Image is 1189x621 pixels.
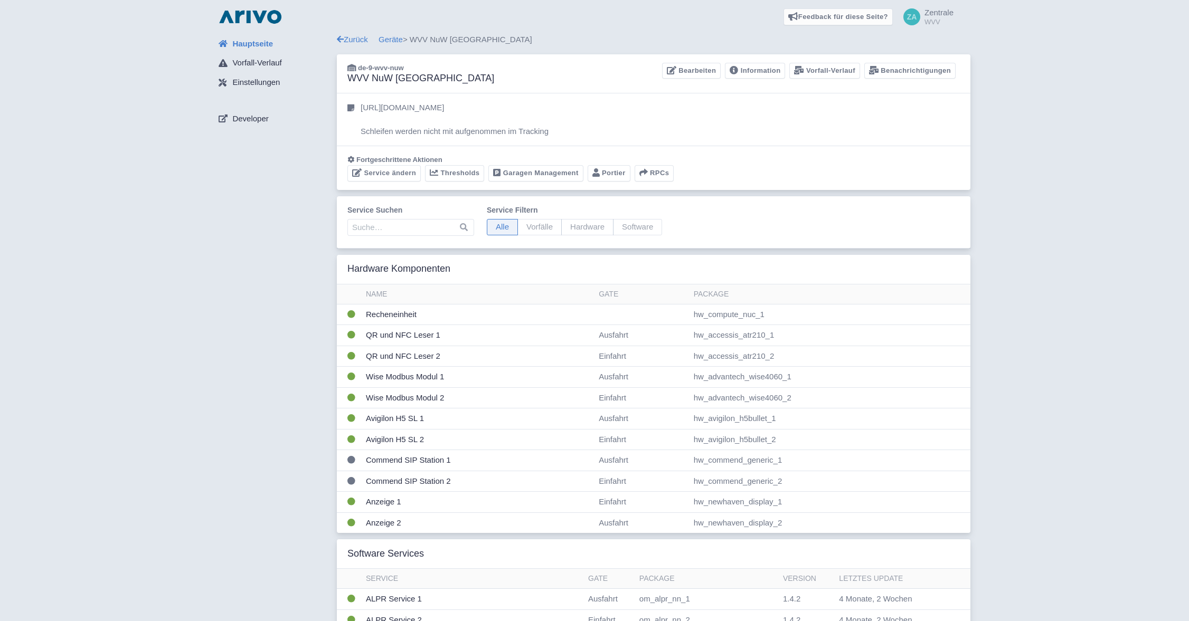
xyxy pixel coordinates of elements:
[362,346,594,367] td: QR und NFC Leser 2
[337,34,970,46] div: > WVV NuW [GEOGRAPHIC_DATA]
[897,8,954,25] a: Zentrale WVV
[347,219,474,236] input: Suche…
[347,548,424,560] h3: Software Services
[362,569,584,589] th: Service
[517,219,562,235] span: Vorfälle
[690,408,970,429] td: hw_avigilon_h5bullet_1
[232,38,273,50] span: Hauptseite
[635,165,674,181] button: RPCs
[356,156,442,164] span: Fortgeschrittene Aktionen
[690,304,970,325] td: hw_compute_nuc_1
[584,589,635,610] td: Ausfahrt
[690,471,970,492] td: hw_commend_generic_2
[594,492,689,513] td: Einfahrt
[210,73,337,93] a: Einstellungen
[487,219,518,235] span: Alle
[784,8,893,25] a: Feedback für diese Seite?
[584,569,635,589] th: Gate
[216,8,284,25] img: logo
[635,589,779,610] td: om_alpr_nn_1
[690,346,970,367] td: hw_accessis_atr210_2
[690,387,970,408] td: hw_advantech_wise4060_2
[210,53,337,73] a: Vorfall-Verlauf
[924,8,954,17] span: Zentrale
[662,63,721,79] a: Bearbeiten
[594,512,689,533] td: Ausfahrt
[690,284,970,304] th: Package
[588,165,630,181] a: Portier
[362,284,594,304] th: Name
[594,325,689,346] td: Ausfahrt
[594,284,689,304] th: Gate
[487,205,662,216] label: Service filtern
[864,63,956,79] a: Benachrichtigungen
[362,429,594,450] td: Avigilon H5 SL 2
[725,63,785,79] a: Information
[362,304,594,325] td: Recheneinheit
[594,387,689,408] td: Einfahrt
[361,102,549,138] p: [URL][DOMAIN_NAME] Schleifen werden nicht mit aufgenommen im Tracking
[362,387,594,408] td: Wise Modbus Modul 2
[594,429,689,450] td: Einfahrt
[594,408,689,429] td: Ausfahrt
[232,77,280,89] span: Einstellungen
[835,589,950,610] td: 4 Monate, 2 Wochen
[358,64,404,72] span: de-9-wvv-nuw
[362,589,584,610] td: ALPR Service 1
[690,492,970,513] td: hw_newhaven_display_1
[561,219,614,235] span: Hardware
[789,63,860,79] a: Vorfall-Verlauf
[379,35,403,44] a: Geräte
[362,325,594,346] td: QR und NFC Leser 1
[613,219,662,235] span: Software
[210,109,337,129] a: Developer
[594,471,689,492] td: Einfahrt
[362,450,594,471] td: Commend SIP Station 1
[690,450,970,471] td: hw_commend_generic_1
[690,512,970,533] td: hw_newhaven_display_2
[594,367,689,388] td: Ausfahrt
[783,594,800,603] span: 1.4.2
[362,367,594,388] td: Wise Modbus Modul 1
[362,408,594,429] td: Avigilon H5 SL 1
[690,429,970,450] td: hw_avigilon_h5bullet_2
[690,367,970,388] td: hw_advantech_wise4060_1
[594,346,689,367] td: Einfahrt
[362,492,594,513] td: Anzeige 1
[210,34,337,54] a: Hauptseite
[425,165,484,181] a: Thresholds
[232,57,281,69] span: Vorfall-Verlauf
[347,263,450,275] h3: Hardware Komponenten
[347,165,421,181] a: Service ändern
[635,569,779,589] th: Package
[362,512,594,533] td: Anzeige 2
[779,569,835,589] th: Version
[924,18,954,25] small: WVV
[362,471,594,492] td: Commend SIP Station 2
[347,205,474,216] label: Service suchen
[835,569,950,589] th: Letztes Update
[347,73,494,84] h3: WVV NuW [GEOGRAPHIC_DATA]
[594,450,689,471] td: Ausfahrt
[232,113,268,125] span: Developer
[690,325,970,346] td: hw_accessis_atr210_1
[488,165,583,181] a: Garagen Management
[337,35,368,44] a: Zurück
